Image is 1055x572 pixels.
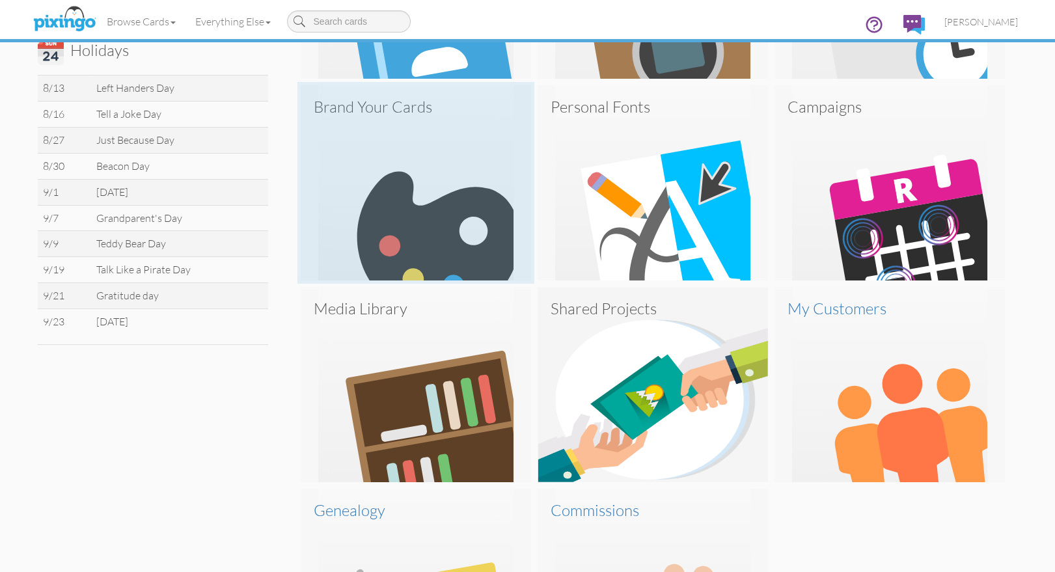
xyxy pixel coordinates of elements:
input: Search cards [287,10,411,33]
h3: Personal Fonts [551,98,755,115]
td: 9/23 [38,308,92,334]
h3: My Customers [788,300,992,317]
img: calendar.svg [38,39,64,65]
td: 9/7 [38,205,92,231]
h3: Genealogy [314,502,518,519]
td: 8/13 [38,75,92,102]
td: 9/21 [38,283,92,309]
td: Tell a Joke Day [91,102,267,128]
h3: Brand Your Cards [314,98,518,115]
h3: Campaigns [788,98,992,115]
a: Everything Else [185,5,281,38]
td: Just Because Day [91,127,267,153]
img: brand-cards.svg [301,85,531,280]
img: ripll_dashboard.svg [774,85,1005,280]
img: personal-font.svg [538,85,768,280]
img: media-library.svg [301,287,531,482]
a: [PERSON_NAME] [935,5,1028,38]
a: Browse Cards [97,5,185,38]
h3: Commissions [551,502,755,519]
h3: Shared Projects [551,300,755,317]
img: comments.svg [903,15,925,34]
td: 9/1 [38,179,92,205]
img: my-customers.svg [774,287,1005,482]
td: Teddy Bear Day [91,231,267,257]
td: Grandparent's Day [91,205,267,231]
img: pixingo logo [30,3,99,36]
td: 8/16 [38,102,92,128]
h3: Media Library [314,300,518,317]
td: 9/19 [38,257,92,283]
td: Gratitude day [91,283,267,309]
td: Left Handers Day [91,75,267,102]
img: shared-projects.png [538,287,768,482]
span: [PERSON_NAME] [944,16,1018,27]
a: My Customers [774,287,1005,482]
td: 9/9 [38,231,92,257]
td: 8/30 [38,153,92,179]
td: 8/27 [38,127,92,153]
h3: Holidays [38,39,258,65]
td: [DATE] [91,308,267,334]
td: Beacon Day [91,153,267,179]
td: [DATE] [91,179,267,205]
td: Talk Like a Pirate Day [91,257,267,283]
